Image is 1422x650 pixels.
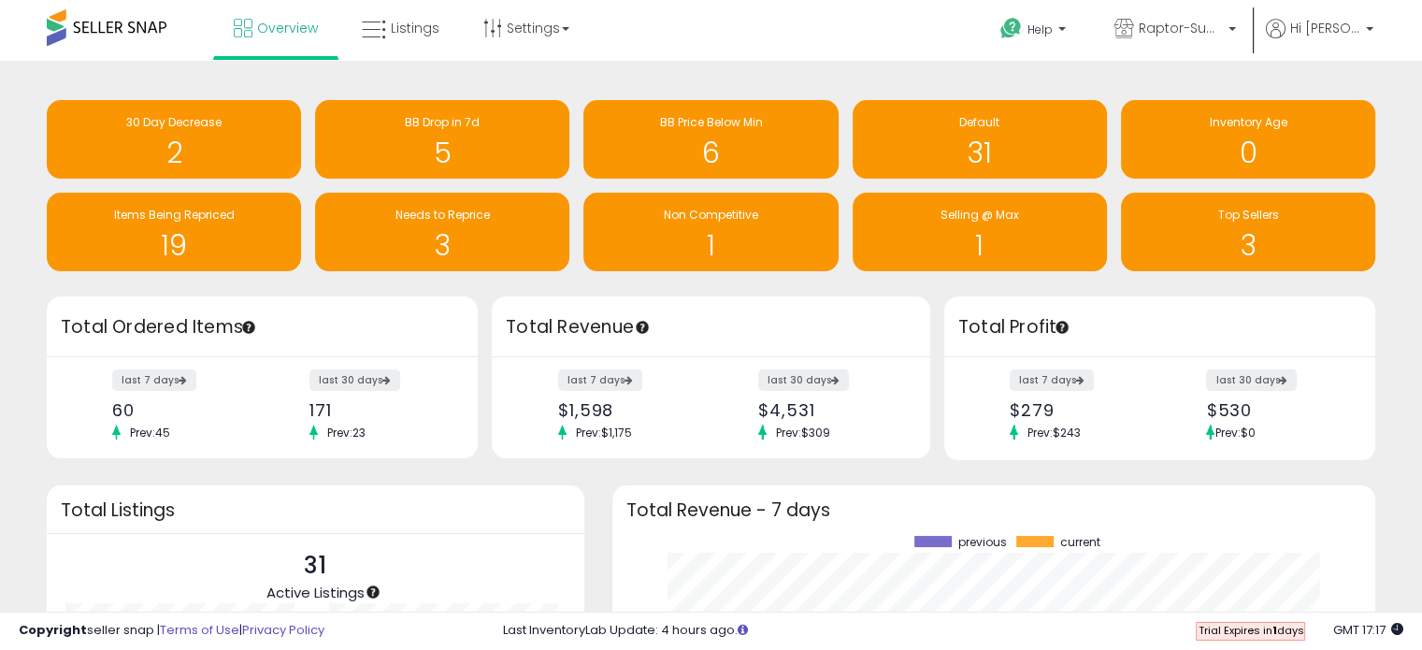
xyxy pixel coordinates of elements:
[391,19,439,37] span: Listings
[1054,319,1070,336] div: Tooltip anchor
[1139,19,1223,37] span: Raptor-Supply LLC
[634,319,651,336] div: Tooltip anchor
[324,137,560,168] h1: 5
[266,548,365,584] p: 31
[853,193,1107,271] a: Selling @ Max 1
[266,583,365,602] span: Active Listings
[1130,230,1366,261] h1: 3
[61,503,570,517] h3: Total Listings
[56,230,292,261] h1: 19
[1290,19,1360,37] span: Hi [PERSON_NAME]
[324,230,560,261] h1: 3
[1010,400,1145,420] div: $279
[1214,425,1255,441] span: Prev: $0
[19,621,87,639] strong: Copyright
[1010,369,1094,391] label: last 7 days
[1121,100,1375,179] a: Inventory Age 0
[1217,207,1278,223] span: Top Sellers
[1206,369,1297,391] label: last 30 days
[309,369,400,391] label: last 30 days
[1130,137,1366,168] h1: 0
[1198,623,1303,638] span: Trial Expires in days
[958,314,1361,340] h3: Total Profit
[126,114,222,130] span: 30 Day Decrease
[315,193,569,271] a: Needs to Reprice 3
[405,114,480,130] span: BB Drop in 7d
[985,3,1084,61] a: Help
[1027,22,1053,37] span: Help
[121,425,180,441] span: Prev: 45
[56,137,292,168] h1: 2
[395,207,490,223] span: Needs to Reprice
[862,137,1098,168] h1: 31
[999,17,1023,40] i: Get Help
[242,621,324,639] a: Privacy Policy
[593,137,828,168] h1: 6
[758,369,849,391] label: last 30 days
[315,100,569,179] a: BB Drop in 7d 5
[558,400,697,420] div: $1,598
[114,207,235,223] span: Items Being Repriced
[583,100,838,179] a: BB Price Below Min 6
[1121,193,1375,271] a: Top Sellers 3
[365,584,381,600] div: Tooltip anchor
[19,622,324,640] div: seller snap | |
[593,230,828,261] h1: 1
[558,369,642,391] label: last 7 days
[583,193,838,271] a: Non Competitive 1
[160,621,239,639] a: Terms of Use
[1206,400,1342,420] div: $530
[758,400,898,420] div: $4,531
[1333,621,1403,639] span: 2025-08-12 17:17 GMT
[112,369,196,391] label: last 7 days
[941,207,1019,223] span: Selling @ Max
[626,503,1361,517] h3: Total Revenue - 7 days
[1266,19,1373,61] a: Hi [PERSON_NAME]
[958,536,1007,549] span: previous
[1271,623,1276,638] b: 1
[506,314,916,340] h3: Total Revenue
[47,193,301,271] a: Items Being Repriced 19
[664,207,758,223] span: Non Competitive
[257,19,318,37] span: Overview
[1060,536,1100,549] span: current
[659,114,762,130] span: BB Price Below Min
[112,400,248,420] div: 60
[240,319,257,336] div: Tooltip anchor
[959,114,999,130] span: Default
[309,400,445,420] div: 171
[61,314,464,340] h3: Total Ordered Items
[862,230,1098,261] h1: 1
[1018,425,1090,441] span: Prev: $243
[47,100,301,179] a: 30 Day Decrease 2
[503,622,1403,640] div: Last InventoryLab Update: 4 hours ago.
[567,425,641,441] span: Prev: $1,175
[853,100,1107,179] a: Default 31
[318,425,375,441] span: Prev: 23
[1209,114,1286,130] span: Inventory Age
[767,425,840,441] span: Prev: $309
[738,624,748,636] i: Click here to read more about un-synced listings.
